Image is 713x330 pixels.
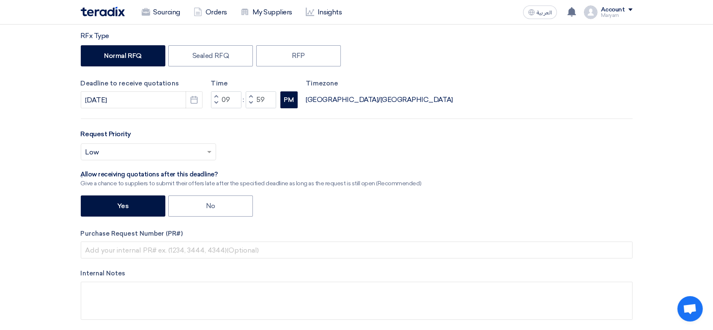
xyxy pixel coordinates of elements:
[81,7,125,16] img: Teradix logo
[81,179,422,188] div: Give a chance to suppliers to submit their offers late after the specified deadline as long as th...
[81,31,633,41] div: RFx Type
[81,45,165,66] label: Normal RFQ
[306,95,453,105] div: [GEOGRAPHIC_DATA]/[GEOGRAPHIC_DATA]
[81,269,633,278] label: Internal Notes
[135,3,187,22] a: Sourcing
[299,3,348,22] a: Insights
[187,3,234,22] a: Orders
[81,229,633,239] label: Purchase Request Number (PR#)
[211,79,298,88] label: Time
[81,79,203,88] label: Deadline to receive quotations
[81,91,203,108] input: yyyy-mm-dd
[246,91,276,108] input: Minutes
[601,13,633,18] div: Maryam
[584,5,598,19] img: profile_test.png
[537,10,552,16] span: العربية
[81,242,633,258] input: Add your internal PR# ex. (1234, 3444, 4344)(Optional)
[677,296,703,322] a: Open chat
[168,45,253,66] label: Sealed RFQ
[81,170,422,179] div: ِAllow receiving quotations after this deadline?
[234,3,299,22] a: My Suppliers
[211,91,241,108] input: Hours
[256,45,341,66] label: RFP
[306,79,453,88] label: Timezone
[523,5,557,19] button: العربية
[241,95,246,105] div: :
[280,91,298,108] button: PM
[601,6,625,14] div: Account
[81,195,165,217] label: Yes
[81,129,131,139] label: Request Priority
[168,195,253,217] label: No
